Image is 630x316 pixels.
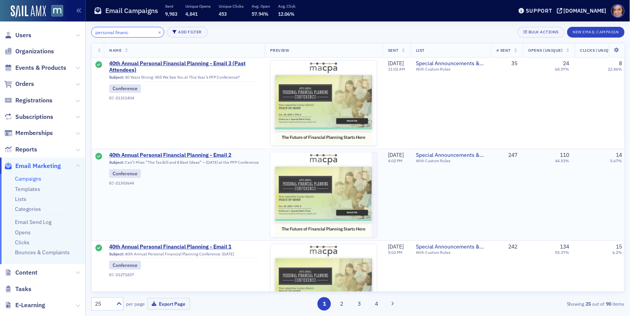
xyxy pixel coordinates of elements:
button: 3 [352,297,366,311]
div: 8 [619,60,622,67]
span: Subject: [109,75,124,80]
span: Users [15,31,31,39]
div: 44.53% [555,158,569,163]
div: EC-21302644 [109,181,259,186]
div: With Custom Rules [416,67,486,72]
a: Subscriptions [4,113,53,121]
div: 25 [95,300,112,308]
input: Search… [91,27,164,38]
p: Avg. Open [252,3,270,9]
div: 40th Annual Personal Financial Planning Conference: [DATE] [109,252,259,258]
span: [DATE] [388,60,404,67]
span: Subject: [109,252,124,257]
div: With Custom Rules [416,158,486,163]
a: Orders [4,80,34,88]
a: Bounces & Complaints [15,249,70,256]
span: E-Learning [15,301,45,309]
span: Email Marketing [15,162,61,170]
div: 24 [563,60,569,67]
span: 453 [219,11,227,17]
div: Sent [96,153,103,161]
div: Conference [109,84,141,93]
p: Unique Opens [185,3,211,9]
a: Users [4,31,31,39]
div: 55.37% [555,250,569,255]
a: Opens [15,229,31,236]
button: 2 [335,297,349,311]
div: Conference [109,169,141,178]
strong: 25 [584,300,592,307]
span: 57.94% [252,11,268,17]
img: SailAMX [51,5,63,17]
a: Templates [15,186,40,193]
div: Support [526,7,552,14]
span: [DATE] [388,243,404,250]
button: 1 [317,297,331,311]
span: Orders [15,80,34,88]
span: Memberships [15,129,53,137]
a: Campaigns [15,175,41,182]
div: 68.57% [555,67,569,72]
span: Registrations [15,96,52,105]
div: [DOMAIN_NAME] [564,7,607,14]
span: 9,983 [165,11,177,17]
time: 5:02 PM [388,250,403,255]
a: Registrations [4,96,52,105]
div: Conference [109,261,141,269]
a: Email Marketing [4,162,61,170]
a: E-Learning [4,301,45,309]
a: Clicks [15,239,29,246]
span: Sent [388,48,399,53]
span: 12.06% [278,11,295,17]
button: 4 [370,297,383,311]
div: 40 Years Strong: Will We See You at This Year’s PFP Conference? [109,75,259,82]
button: Add Filter [167,27,208,38]
a: Tasks [4,285,31,293]
p: Sent [165,3,177,9]
div: 14 [616,152,622,159]
span: Reports [15,145,37,154]
label: per page [126,300,145,307]
a: Special Announcements & Special Event Invitations [416,152,486,159]
a: 40th Annual Personal Financial Planning - Email 2 [109,152,259,159]
span: Opens (Unique) [528,48,563,53]
div: EC-21311404 [109,95,259,100]
img: SailAMX [11,5,46,18]
span: Organizations [15,47,54,56]
p: Unique Clicks [219,3,244,9]
strong: 90 [605,300,613,307]
span: Profile [611,4,625,18]
time: 4:02 PM [388,158,403,163]
div: Sent [96,61,103,69]
a: Memberships [4,129,53,137]
a: New Email Campaign [567,28,625,35]
div: 15 [616,244,622,250]
span: Tasks [15,285,31,293]
a: 40th Annual Personal Financial Planning - Email 1 [109,244,259,250]
a: View Homepage [46,5,63,18]
p: Avg. Click [278,3,296,9]
button: New Email Campaign [567,27,625,38]
button: × [156,28,163,35]
div: With Custom Rules [416,250,486,255]
div: Can’t Miss: “The Tax Bill and 8 Best Ideas” — [DATE] at the PFP Conference [109,160,259,167]
a: Categories [15,206,41,212]
div: 35 [496,60,517,67]
a: Events & Products [4,64,66,72]
a: Email Send Log [15,219,51,225]
a: 40th Annual Personal Financial Planning - Email 3 (Past Attendees) [109,60,259,74]
span: Content [15,268,38,277]
a: Special Announcements & Special Event Invitations [416,244,486,250]
span: Clicks (Unique) [580,48,616,53]
a: Special Announcements & Special Event Invitations [416,60,486,67]
div: 6.2% [613,250,622,255]
span: Subscriptions [15,113,53,121]
a: Content [4,268,38,277]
